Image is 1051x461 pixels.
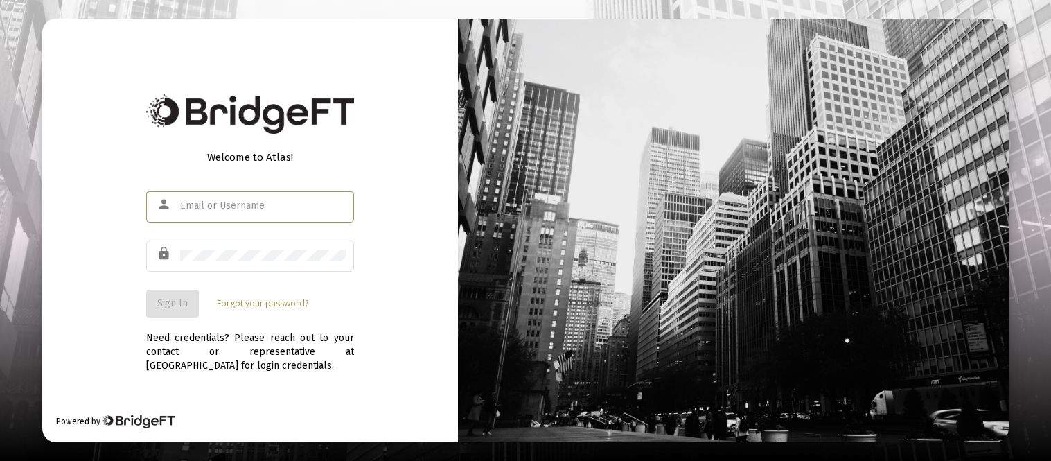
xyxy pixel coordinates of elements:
[157,196,173,213] mat-icon: person
[157,245,173,262] mat-icon: lock
[180,200,346,211] input: Email or Username
[102,415,175,428] img: Bridge Financial Technology Logo
[146,290,199,318] button: Sign In
[146,150,354,164] div: Welcome to Atlas!
[157,297,188,309] span: Sign In
[56,415,175,428] div: Powered by
[146,94,354,134] img: Bridge Financial Technology Logo
[217,297,308,311] a: Forgot your password?
[146,318,354,373] div: Need credentials? Please reach out to your contact or representative at [GEOGRAPHIC_DATA] for log...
